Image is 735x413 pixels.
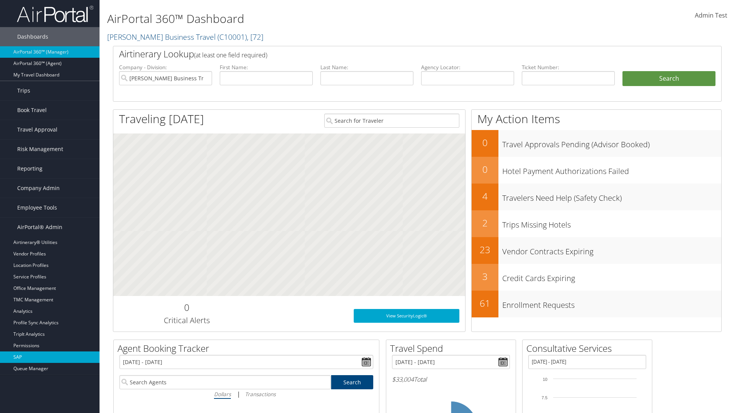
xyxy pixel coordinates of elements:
input: Search for Traveler [324,114,459,128]
a: 0Hotel Payment Authorizations Failed [472,157,721,184]
h2: 2 [472,216,498,229]
i: Transactions [245,390,276,398]
h1: My Action Items [472,111,721,127]
a: 2Trips Missing Hotels [472,210,721,237]
input: Search Agents [119,375,331,389]
span: Employee Tools [17,198,57,217]
label: Company - Division: [119,63,212,71]
h3: Vendor Contracts Expiring [502,242,721,257]
span: Risk Management [17,140,63,159]
h3: Travelers Need Help (Safety Check) [502,189,721,203]
span: Dashboards [17,27,48,46]
h2: 0 [472,136,498,149]
span: Company Admin [17,179,60,198]
span: AirPortal® Admin [17,218,62,237]
h3: Credit Cards Expiring [502,269,721,284]
h6: Total [392,375,510,384]
label: Agency Locator: [421,63,514,71]
a: 23Vendor Contracts Expiring [472,237,721,264]
span: $33,004 [392,375,414,384]
a: 61Enrollment Requests [472,291,721,317]
div: | [119,389,373,399]
h2: 23 [472,243,498,256]
span: Reporting [17,159,42,178]
h2: 3 [472,270,498,283]
h3: Hotel Payment Authorizations Failed [502,162,721,177]
label: First Name: [220,63,313,71]
span: (at least one field required) [194,51,267,59]
i: Dollars [214,390,231,398]
a: 3Credit Cards Expiring [472,264,721,291]
span: Travel Approval [17,120,57,139]
h2: 0 [472,163,498,176]
h1: AirPortal 360™ Dashboard [107,11,521,27]
h2: 4 [472,190,498,203]
span: Book Travel [17,101,47,120]
tspan: 7.5 [542,395,547,400]
label: Ticket Number: [522,63,615,71]
span: , [ 72 ] [247,32,263,42]
img: airportal-logo.png [17,5,93,23]
span: ( C10001 ) [217,32,247,42]
h1: Traveling [DATE] [119,111,204,127]
tspan: 10 [543,377,547,382]
h2: Agent Booking Tracker [118,342,379,355]
label: Last Name: [320,63,413,71]
a: Search [331,375,374,389]
a: [PERSON_NAME] Business Travel [107,32,263,42]
h2: Consultative Services [526,342,652,355]
h2: 0 [119,301,254,314]
h3: Trips Missing Hotels [502,216,721,230]
a: Admin Test [695,4,727,28]
h3: Travel Approvals Pending (Advisor Booked) [502,135,721,150]
h2: Travel Spend [390,342,516,355]
a: 0Travel Approvals Pending (Advisor Booked) [472,130,721,157]
span: Admin Test [695,11,727,20]
h3: Enrollment Requests [502,296,721,311]
h2: 61 [472,297,498,310]
span: Trips [17,81,30,100]
h3: Critical Alerts [119,315,254,326]
a: 4Travelers Need Help (Safety Check) [472,184,721,210]
a: View SecurityLogic® [354,309,459,323]
h2: Airtinerary Lookup [119,47,665,60]
button: Search [622,71,715,86]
